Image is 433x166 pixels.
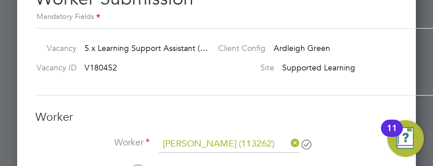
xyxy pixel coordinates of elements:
[387,120,424,157] button: Open Resource Center, 11 new notifications
[274,43,330,53] span: Ardleigh Green
[209,43,266,53] label: Client Config
[31,43,77,53] label: Vacancy
[35,137,150,149] label: Worker
[387,128,397,143] div: 11
[209,62,274,73] label: Site
[282,62,355,73] span: Supported Learning
[159,136,300,153] input: Search for...
[85,43,208,53] span: 5 x Learning Support Assistant (…
[85,62,117,73] span: V180452
[31,62,77,73] label: Vacancy ID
